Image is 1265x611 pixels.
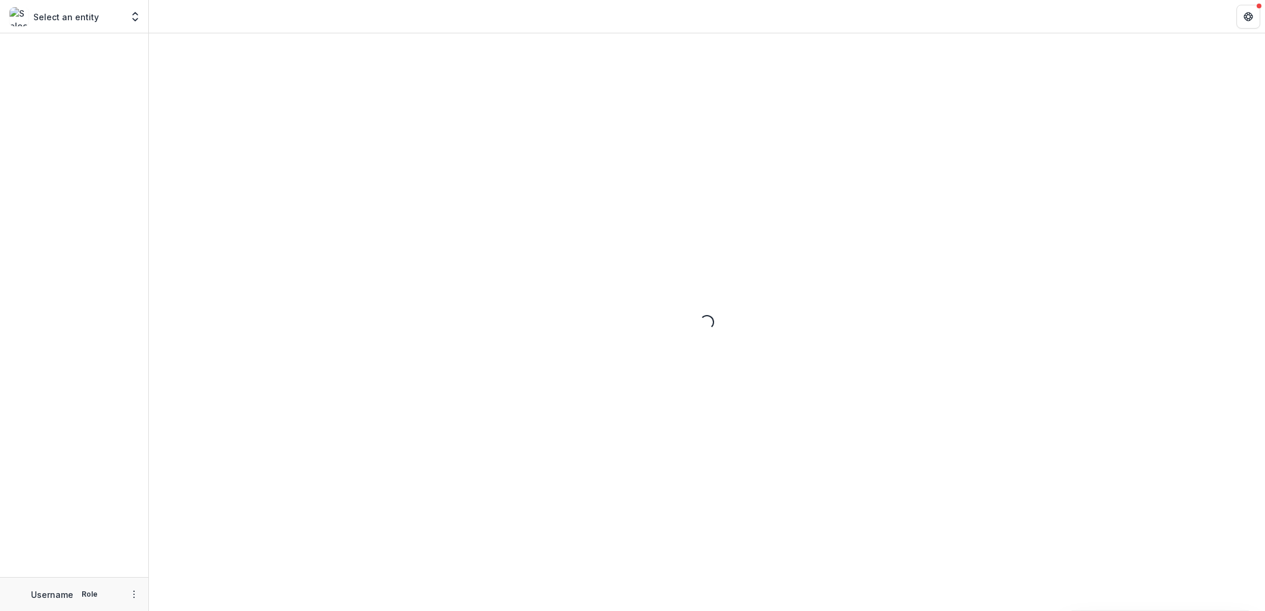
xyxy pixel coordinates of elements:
[78,589,101,600] p: Role
[33,11,99,23] p: Select an entity
[31,588,73,601] p: Username
[10,7,29,26] img: Select an entity
[127,587,141,601] button: More
[127,5,144,29] button: Open entity switcher
[1236,5,1260,29] button: Get Help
